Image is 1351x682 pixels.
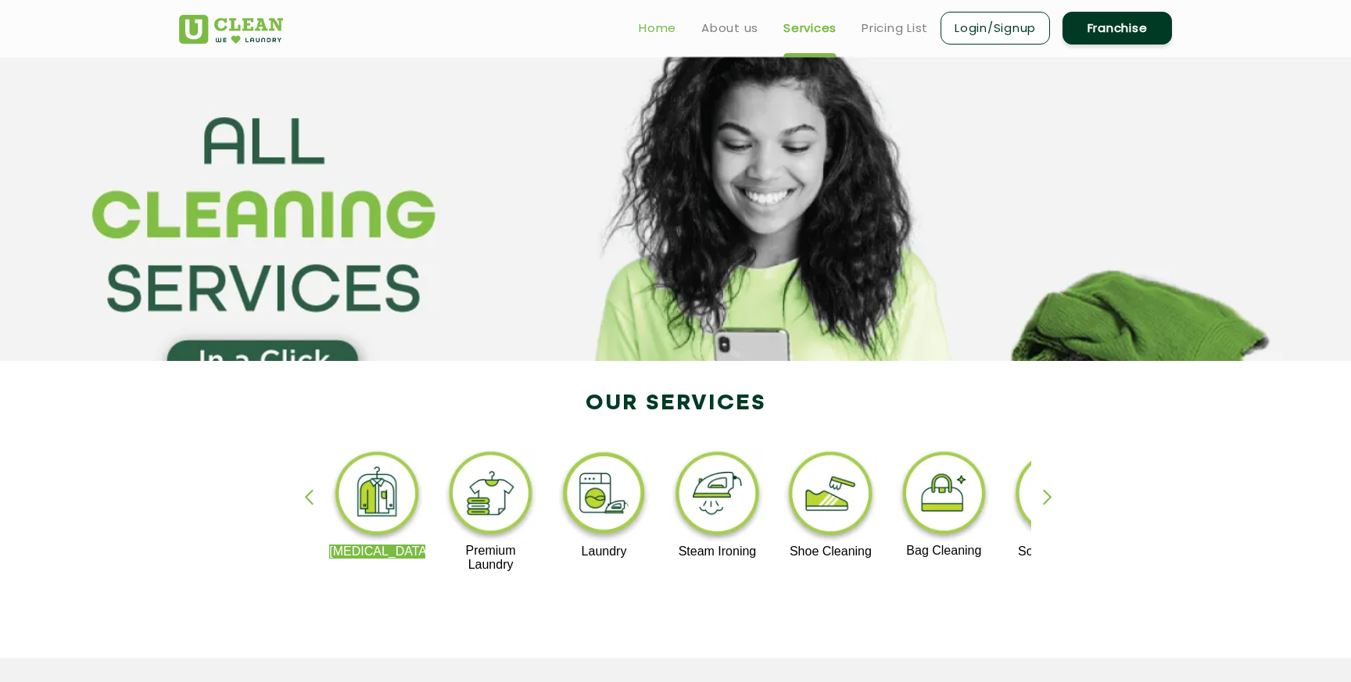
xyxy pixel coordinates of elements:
[179,15,283,44] img: UClean Laundry and Dry Cleaning
[443,448,539,544] img: premium_laundry_cleaning_11zon.webp
[896,448,992,544] img: bag_cleaning_11zon.webp
[669,545,765,559] p: Steam Ironing
[1009,448,1106,545] img: sofa_cleaning_11zon.webp
[783,19,837,37] a: Services
[1009,545,1106,559] p: Sofa Cleaning
[669,448,765,545] img: steam_ironing_11zon.webp
[783,545,879,559] p: Shoe Cleaning
[862,19,928,37] a: Pricing List
[329,545,425,559] p: [MEDICAL_DATA]
[701,19,758,37] a: About us
[783,448,879,545] img: shoe_cleaning_11zon.webp
[556,545,652,559] p: Laundry
[941,12,1050,45] a: Login/Signup
[639,19,676,37] a: Home
[443,544,539,572] p: Premium Laundry
[896,544,992,558] p: Bag Cleaning
[329,448,425,545] img: dry_cleaning_11zon.webp
[1063,12,1172,45] a: Franchise
[556,448,652,545] img: laundry_cleaning_11zon.webp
